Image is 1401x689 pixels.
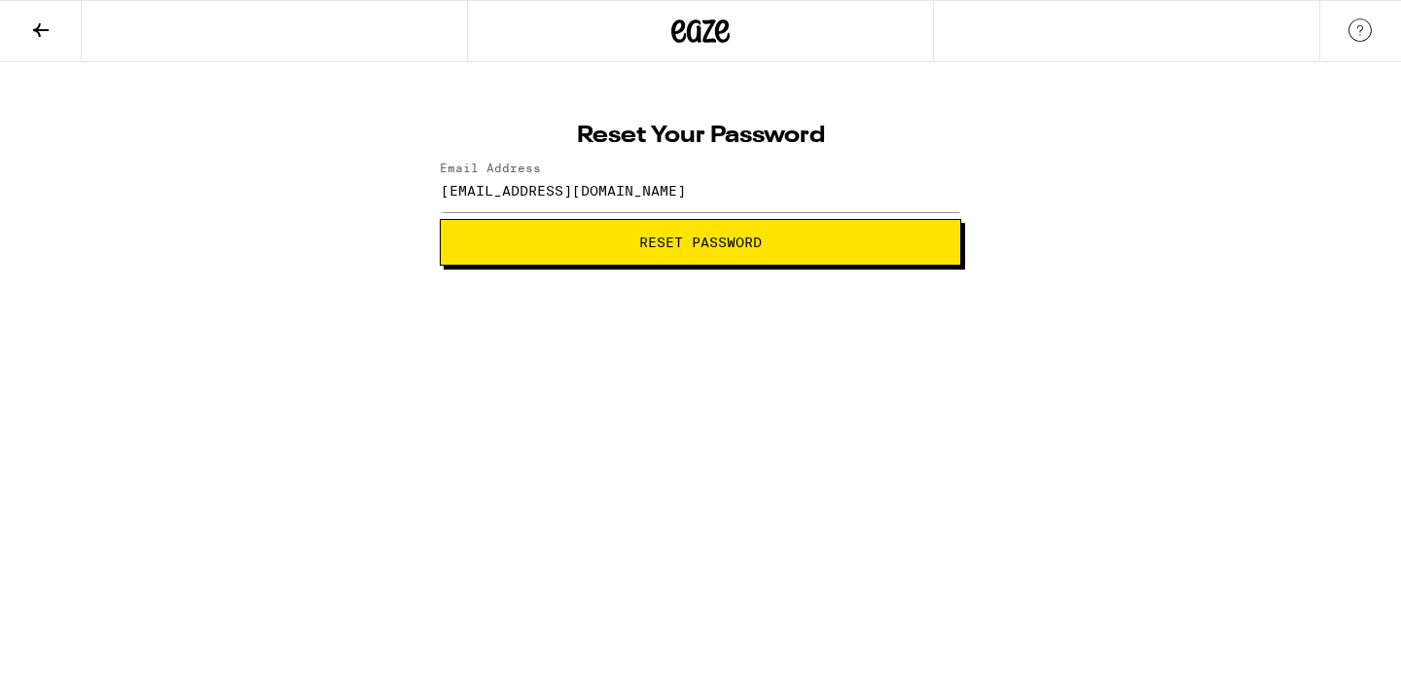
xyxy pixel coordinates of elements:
[639,236,762,249] span: Reset Password
[440,162,541,174] label: Email Address
[440,125,961,148] h1: Reset Your Password
[440,168,961,212] input: Email Address
[440,219,961,266] button: Reset Password
[12,14,140,29] span: Hi. Need any help?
